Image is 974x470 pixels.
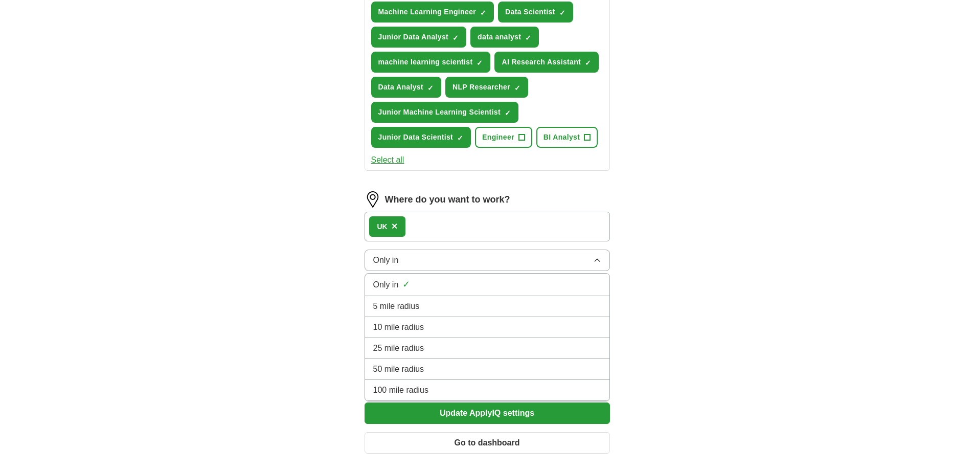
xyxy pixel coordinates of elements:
span: AI Research Assistant [502,57,581,68]
button: Go to dashboard [365,432,610,454]
span: ✓ [480,9,486,17]
span: Only in [373,254,399,266]
span: NLP Researcher [452,82,510,93]
span: Junior Data Scientist [378,132,454,143]
button: Junior Data Scientist✓ [371,127,471,148]
button: Junior Machine Learning Scientist✓ [371,102,518,123]
label: Where do you want to work? [385,193,510,207]
span: ✓ [402,278,410,292]
span: 10 mile radius [373,321,424,333]
button: Engineer [475,127,532,148]
button: machine learning scientist✓ [371,52,491,73]
button: Data Analyst✓ [371,77,442,98]
span: BI Analyst [543,132,580,143]
button: Update ApplyIQ settings [365,402,610,424]
button: × [392,219,398,234]
span: Only in [373,279,399,291]
span: ✓ [427,84,434,92]
span: Data Scientist [505,7,555,17]
button: Junior Data Analyst✓ [371,27,467,48]
span: Junior Machine Learning Scientist [378,107,501,118]
span: machine learning scientist [378,57,473,68]
button: Machine Learning Engineer✓ [371,2,494,23]
span: Machine Learning Engineer [378,7,477,17]
span: × [392,220,398,232]
span: ✓ [452,34,459,42]
span: 25 mile radius [373,342,424,354]
span: ✓ [585,59,591,67]
button: BI Analyst [536,127,598,148]
span: 50 mile radius [373,363,424,375]
button: NLP Researcher✓ [445,77,528,98]
span: ✓ [457,134,463,142]
span: ✓ [505,109,511,117]
img: location.png [365,191,381,208]
span: ✓ [477,59,483,67]
span: Data Analyst [378,82,424,93]
span: ✓ [525,34,531,42]
span: ✓ [559,9,565,17]
span: ✓ [514,84,520,92]
span: 5 mile radius [373,300,420,312]
button: AI Research Assistant✓ [494,52,599,73]
span: 100 mile radius [373,384,429,396]
div: UK [377,221,388,232]
span: Junior Data Analyst [378,32,449,42]
button: Select all [371,154,404,166]
span: Engineer [482,132,514,143]
span: data analyst [478,32,521,42]
button: Data Scientist✓ [498,2,573,23]
button: Only in [365,250,610,271]
button: data analyst✓ [470,27,539,48]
